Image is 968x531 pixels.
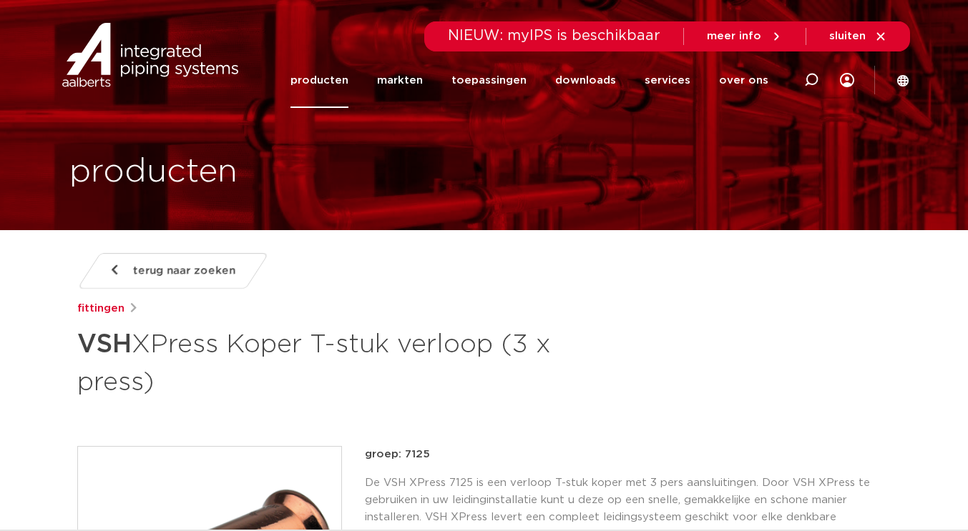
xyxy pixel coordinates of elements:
[290,53,768,108] nav: Menu
[645,53,690,108] a: services
[448,29,660,43] span: NIEUW: myIPS is beschikbaar
[77,253,268,289] a: terug naar zoeken
[719,53,768,108] a: over ons
[707,30,783,43] a: meer info
[77,323,615,400] h1: XPress Koper T-stuk verloop (3 x press)
[829,31,866,41] span: sluiten
[133,259,235,282] span: terug naar zoeken
[69,149,238,195] h1: producten
[451,53,527,108] a: toepassingen
[290,53,348,108] a: producten
[829,30,887,43] a: sluiten
[377,53,423,108] a: markten
[365,446,891,463] p: groep: 7125
[707,31,761,41] span: meer info
[77,300,124,317] a: fittingen
[77,332,132,357] strong: VSH
[555,53,616,108] a: downloads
